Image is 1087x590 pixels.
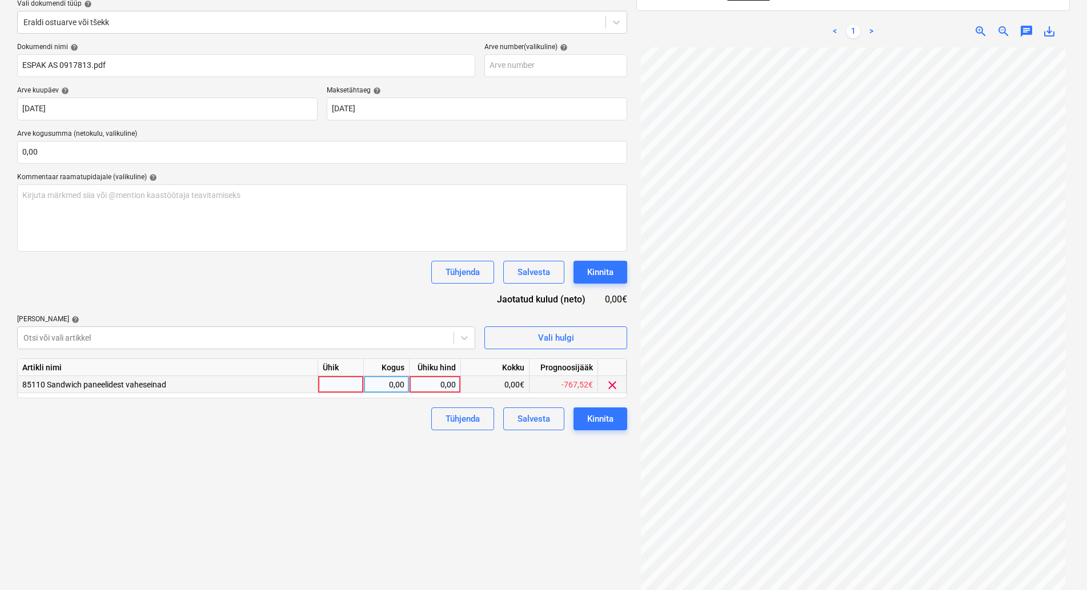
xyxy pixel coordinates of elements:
div: Tühjenda [446,265,480,280]
span: zoom_out [997,25,1010,38]
button: Vali hulgi [484,326,627,349]
div: Arve kuupäev [17,86,318,95]
input: Arve kuupäeva pole määratud. [17,98,318,120]
span: clear [605,378,619,392]
div: Vali hulgi [538,330,574,345]
input: Arve kogusumma (netokulu, valikuline) [17,141,627,164]
button: Salvesta [503,261,564,284]
button: Kinnita [573,261,627,284]
button: Tühjenda [431,261,494,284]
span: save_alt [1042,25,1056,38]
span: help [371,87,381,95]
div: Arve number (valikuline) [484,43,627,52]
div: Artikli nimi [18,359,318,376]
div: Ühik [318,359,364,376]
div: Tühjenda [446,411,480,426]
span: chat [1020,25,1033,38]
span: zoom_in [974,25,988,38]
span: help [147,173,157,181]
span: help [59,87,69,95]
a: Page 1 is your current page [847,25,860,38]
div: Kinnita [587,265,613,280]
div: 0,00€ [461,376,530,393]
div: Prognoosijääk [530,359,598,376]
div: 0,00 [414,376,456,393]
div: Kogus [364,359,410,376]
p: Arve kogusumma (netokulu, valikuline) [17,130,627,141]
div: [PERSON_NAME] [17,315,475,324]
a: Next page [865,25,879,38]
div: Ühiku hind [410,359,461,376]
div: Salvesta [518,265,550,280]
a: Previous page [828,25,842,38]
div: 0,00€ [604,293,628,306]
div: Kokku [461,359,530,376]
div: Kinnita [587,411,613,426]
input: Arve number [484,54,627,77]
div: Maksetähtaeg [327,86,627,95]
div: Salvesta [518,411,550,426]
div: Kommentaar raamatupidajale (valikuline) [17,173,627,182]
div: Jaotatud kulud (neto) [479,293,603,306]
input: Tähtaega pole määratud [327,98,627,120]
button: Tühjenda [431,407,494,430]
iframe: Chat Widget [1030,535,1087,590]
span: help [68,43,78,51]
span: 85110 Sandwich paneelidest vaheseinad [22,380,166,389]
span: help [69,316,79,324]
div: Dokumendi nimi [17,43,475,52]
div: -767,52€ [530,376,598,393]
button: Salvesta [503,407,564,430]
div: 0,00 [368,376,404,393]
span: help [557,43,568,51]
input: Dokumendi nimi [17,54,475,77]
button: Kinnita [573,407,627,430]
